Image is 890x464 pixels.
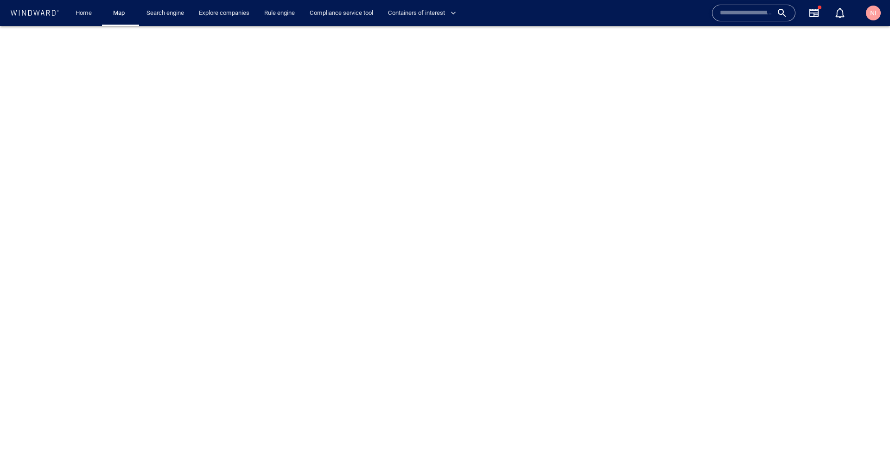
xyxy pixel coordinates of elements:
[864,4,883,22] button: NI
[109,5,132,21] a: Map
[106,5,135,21] button: Map
[195,5,253,21] a: Explore companies
[69,5,98,21] button: Home
[834,7,845,19] div: Notification center
[384,5,464,21] button: Containers of interest
[306,5,377,21] a: Compliance service tool
[851,422,883,457] iframe: Chat
[388,8,456,19] span: Containers of interest
[870,9,877,17] span: NI
[261,5,299,21] a: Rule engine
[72,5,95,21] a: Home
[143,5,188,21] a: Search engine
